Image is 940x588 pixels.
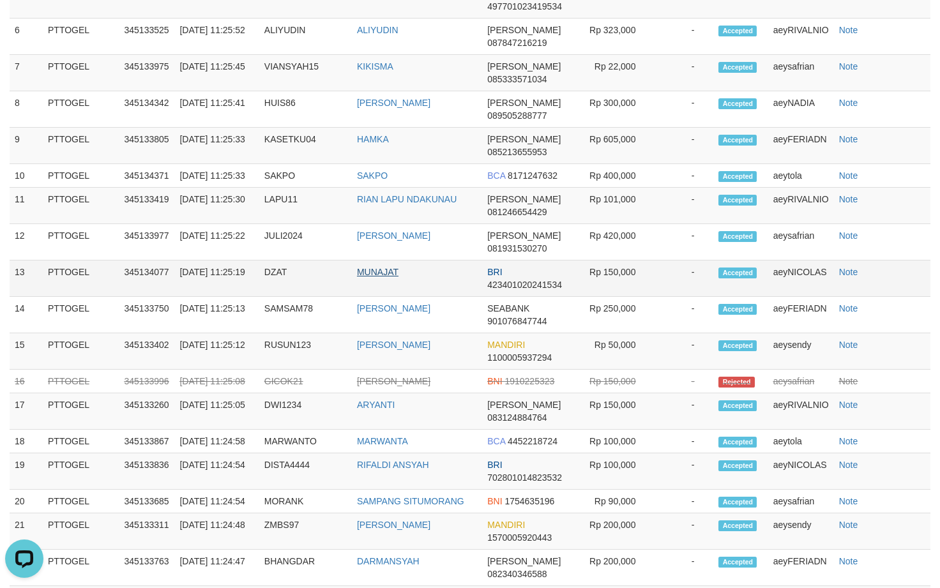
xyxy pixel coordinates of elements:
a: KIKISMA [357,61,393,72]
td: - [655,453,713,490]
td: aeysafrian [768,55,834,91]
td: 345133419 [119,188,175,224]
td: - [655,91,713,128]
td: - [655,297,713,333]
span: [PERSON_NAME] [487,25,561,35]
span: BNI [487,376,502,386]
span: BCA [487,436,505,446]
td: - [655,550,713,586]
td: aeysafrian [768,370,834,393]
td: aeyFERIADN [768,297,834,333]
td: 12 [10,224,43,260]
td: [DATE] 11:25:12 [174,333,259,370]
td: 14 [10,297,43,333]
span: BCA [487,170,505,181]
span: [PERSON_NAME] [487,230,561,241]
a: Note [839,61,858,72]
td: - [655,513,713,550]
td: Rp 50,000 [570,333,655,370]
a: Note [839,230,858,241]
td: aeysafrian [768,490,834,513]
a: ALIYUDIN [357,25,398,35]
td: Rp 100,000 [570,453,655,490]
span: Copy 083124884764 to clipboard [487,412,547,423]
td: - [655,19,713,55]
td: 18 [10,430,43,453]
td: 19 [10,453,43,490]
td: 20 [10,490,43,513]
span: BNI [487,496,502,506]
td: aeyRIVALNIO [768,393,834,430]
td: LAPU11 [259,188,352,224]
a: [PERSON_NAME] [357,230,430,241]
a: MARWANTA [357,436,408,446]
td: KASETKU04 [259,128,352,164]
a: Note [839,460,858,470]
td: aeysendy [768,513,834,550]
td: DZAT [259,260,352,297]
td: 345133260 [119,393,175,430]
span: Accepted [718,497,757,508]
td: aeytola [768,430,834,453]
td: ALIYUDIN [259,19,352,55]
td: Rp 300,000 [570,91,655,128]
td: - [655,55,713,91]
a: Note [839,25,858,35]
td: 345133996 [119,370,175,393]
a: Note [839,496,858,506]
span: Accepted [718,437,757,448]
span: BRI [487,267,502,277]
td: PTTOGEL [43,188,119,224]
td: aeyFERIADN [768,128,834,164]
span: Copy 1100005937294 to clipboard [487,352,552,363]
td: 345133805 [119,128,175,164]
td: BHANGDAR [259,550,352,586]
td: Rp 22,000 [570,55,655,91]
td: 15 [10,333,43,370]
a: Note [839,436,858,446]
td: [DATE] 11:25:22 [174,224,259,260]
span: [PERSON_NAME] [487,98,561,108]
span: [PERSON_NAME] [487,134,561,144]
a: [PERSON_NAME] [357,340,430,350]
td: aeyNICOLAS [768,453,834,490]
td: JULI2024 [259,224,352,260]
td: PTTOGEL [43,164,119,188]
td: PTTOGEL [43,128,119,164]
td: 17 [10,393,43,430]
td: VIANSYAH15 [259,55,352,91]
span: Copy 081931530270 to clipboard [487,243,547,253]
span: Accepted [718,26,757,36]
td: PTTOGEL [43,513,119,550]
a: RIFALDI ANSYAH [357,460,429,470]
td: [DATE] 11:25:45 [174,55,259,91]
td: 345133402 [119,333,175,370]
td: 345133685 [119,490,175,513]
span: Copy 082340346588 to clipboard [487,569,547,579]
td: RUSUN123 [259,333,352,370]
span: [PERSON_NAME] [487,194,561,204]
a: [PERSON_NAME] [357,98,430,108]
td: aeytola [768,164,834,188]
span: Accepted [718,62,757,73]
td: - [655,164,713,188]
td: 345133977 [119,224,175,260]
td: 9 [10,128,43,164]
span: Accepted [718,195,757,206]
span: [PERSON_NAME] [487,61,561,72]
td: - [655,188,713,224]
td: 13 [10,260,43,297]
a: SAMPANG SITUMORANG [357,496,464,506]
span: Copy 423401020241534 to clipboard [487,280,562,290]
span: Accepted [718,460,757,471]
td: aeysendy [768,333,834,370]
td: HUIS86 [259,91,352,128]
td: [DATE] 11:25:41 [174,91,259,128]
span: Accepted [718,557,757,568]
span: Accepted [718,231,757,242]
span: Copy 081246654429 to clipboard [487,207,547,217]
td: PTTOGEL [43,333,119,370]
td: aeyFERIADN [768,550,834,586]
a: RIAN LAPU NDAKUNAU [357,194,457,204]
td: Rp 323,000 [570,19,655,55]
